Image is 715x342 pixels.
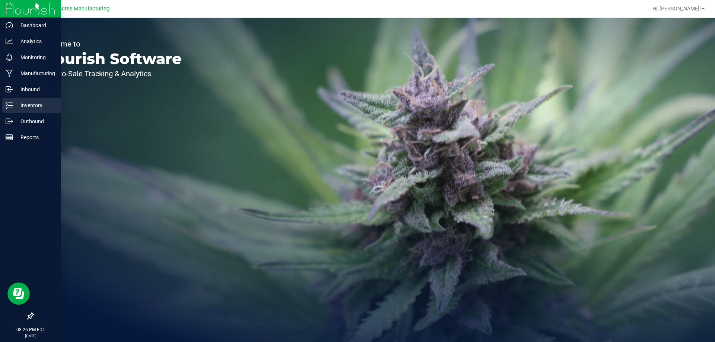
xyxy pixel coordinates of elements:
[13,133,58,142] p: Reports
[7,282,30,305] iframe: Resource center
[6,118,13,125] inline-svg: Outbound
[40,40,182,48] p: Welcome to
[6,22,13,29] inline-svg: Dashboard
[652,6,701,12] span: Hi, [PERSON_NAME]!
[42,6,109,12] span: Green Acres Manufacturing
[13,37,58,46] p: Analytics
[6,70,13,77] inline-svg: Manufacturing
[13,69,58,78] p: Manufacturing
[6,102,13,109] inline-svg: Inventory
[13,101,58,110] p: Inventory
[6,134,13,141] inline-svg: Reports
[13,53,58,62] p: Monitoring
[13,21,58,30] p: Dashboard
[3,326,58,333] p: 08:26 PM EDT
[6,38,13,45] inline-svg: Analytics
[3,333,58,339] p: [DATE]
[40,70,182,77] p: Seed-to-Sale Tracking & Analytics
[6,86,13,93] inline-svg: Inbound
[6,54,13,61] inline-svg: Monitoring
[40,51,182,66] p: Flourish Software
[13,117,58,126] p: Outbound
[13,85,58,94] p: Inbound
